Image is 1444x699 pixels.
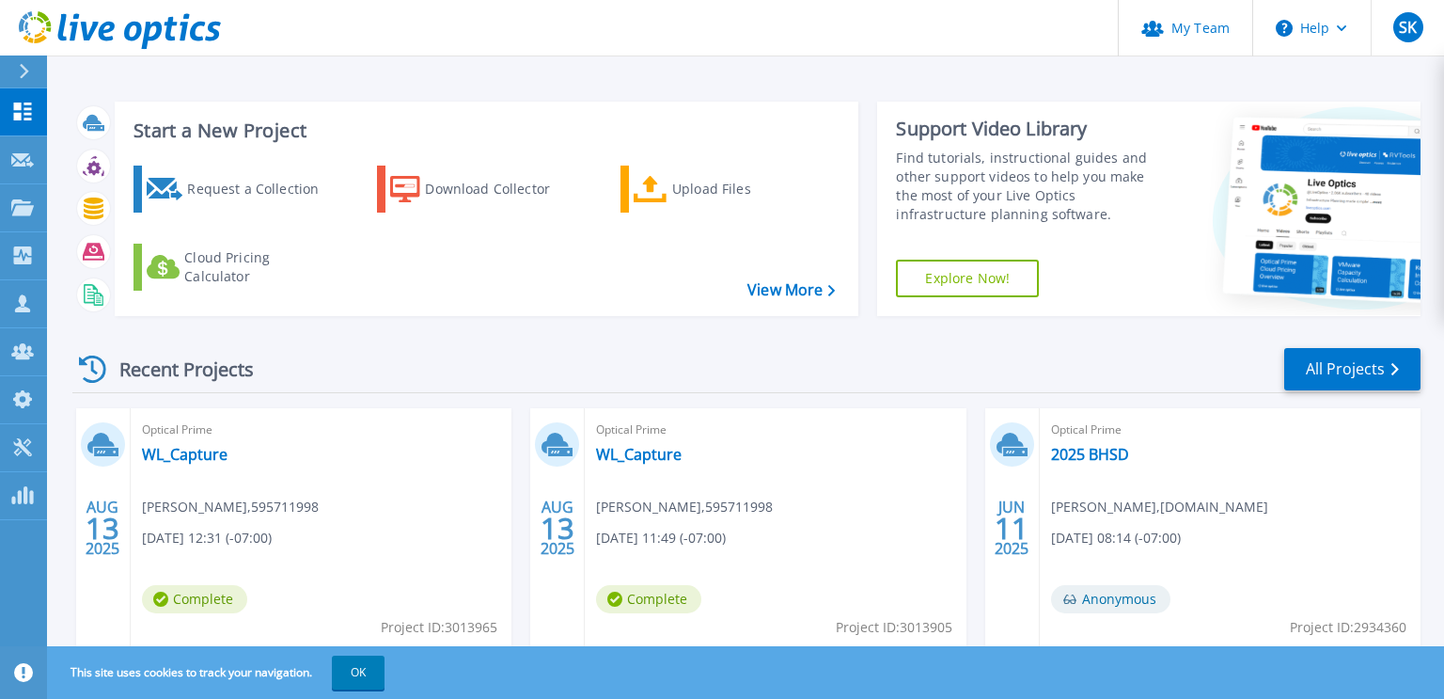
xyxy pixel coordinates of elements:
[541,520,574,536] span: 13
[187,170,337,208] div: Request a Collection
[142,420,500,440] span: Optical Prime
[596,497,773,517] span: [PERSON_NAME] , 595711998
[381,617,497,638] span: Project ID: 3013965
[142,497,319,517] span: [PERSON_NAME] , 595711998
[86,520,119,536] span: 13
[425,170,575,208] div: Download Collector
[85,494,120,563] div: AUG 2025
[596,585,701,613] span: Complete
[596,528,726,548] span: [DATE] 11:49 (-07:00)
[1290,617,1406,638] span: Project ID: 2934360
[142,528,272,548] span: [DATE] 12:31 (-07:00)
[133,244,343,291] a: Cloud Pricing Calculator
[1051,445,1129,464] a: 2025 BHSD
[1051,585,1170,613] span: Anonymous
[747,281,835,299] a: View More
[133,166,343,213] a: Request a Collection
[1051,528,1181,548] span: [DATE] 08:14 (-07:00)
[72,346,279,392] div: Recent Projects
[133,120,835,141] h3: Start a New Project
[896,149,1169,224] div: Find tutorials, instructional guides and other support videos to help you make the most of your L...
[1399,20,1417,35] span: SK
[994,494,1029,563] div: JUN 2025
[184,248,335,286] div: Cloud Pricing Calculator
[540,494,575,563] div: AUG 2025
[332,656,385,690] button: OK
[596,420,954,440] span: Optical Prime
[1284,348,1420,390] a: All Projects
[995,520,1028,536] span: 11
[896,117,1169,141] div: Support Video Library
[142,585,247,613] span: Complete
[377,166,587,213] a: Download Collector
[142,445,228,464] a: WL_Capture
[672,170,823,208] div: Upload Files
[596,445,682,464] a: WL_Capture
[896,260,1039,297] a: Explore Now!
[836,617,952,638] span: Project ID: 3013905
[1051,420,1409,440] span: Optical Prime
[620,166,830,213] a: Upload Files
[1051,497,1268,517] span: [PERSON_NAME] , [DOMAIN_NAME]
[52,656,385,690] span: This site uses cookies to track your navigation.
